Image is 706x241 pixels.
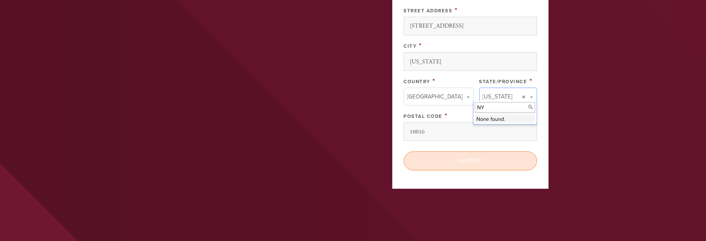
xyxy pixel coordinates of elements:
li: None found. [475,115,535,123]
span: This field is required. [419,41,422,50]
label: Street Address [404,8,453,14]
span: This field is required. [433,77,436,85]
label: State/Province [479,79,527,85]
span: This field is required. [445,112,448,120]
label: Postal Code [404,113,443,119]
a: [GEOGRAPHIC_DATA] [404,88,474,106]
label: Country [404,79,431,85]
span: [GEOGRAPHIC_DATA] [407,92,463,101]
a: [US_STATE] [479,88,537,106]
input: Submit [404,151,537,170]
span: [US_STATE] [483,92,513,101]
span: This field is required. [530,77,533,85]
label: City [404,43,417,49]
span: This field is required. [455,6,458,14]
